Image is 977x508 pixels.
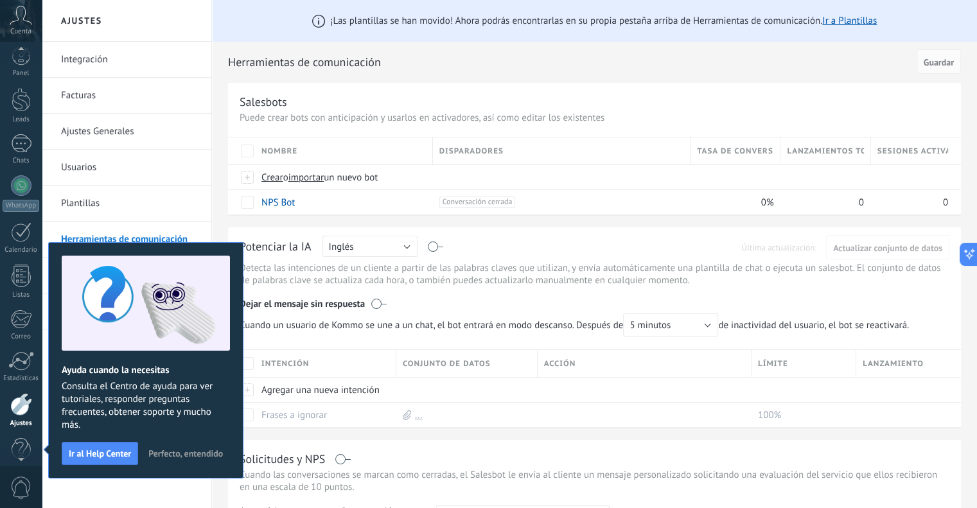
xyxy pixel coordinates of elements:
[61,114,198,150] a: Ajustes Generales
[697,145,773,157] span: Tasa de conversión
[10,28,31,36] span: Cuenta
[240,94,287,109] div: Salesbots
[61,150,198,186] a: Usuarios
[261,171,283,184] span: Crear
[3,157,40,165] div: Chats
[924,58,954,67] span: Guardar
[691,190,774,215] div: 0%
[42,150,211,186] li: Usuarios
[62,364,230,376] h2: Ayuda cuando la necesitas
[240,112,949,124] p: Puede crear bots con anticipación y usarlos en activadores, así como editar los existentes
[42,222,211,258] li: Herramientas de comunicación
[439,197,516,208] span: Conversación cerrada
[61,186,198,222] a: Plantillas
[917,49,961,74] button: Guardar
[544,358,576,370] span: Acción
[261,197,295,209] a: NPS Bot
[871,190,948,215] div: 0
[240,469,949,493] p: Cuando las conversaciones se marcan como cerradas, el Salesbot le envía al cliente un mensaje per...
[288,171,324,184] span: importar
[3,69,40,78] div: Panel
[3,333,40,341] div: Correo
[3,291,40,299] div: Listas
[240,289,949,313] div: Dejar el mensaje sin respuesta
[863,358,924,370] span: Lanzamiento
[261,358,309,370] span: Intención
[240,239,312,256] div: Potenciar la IA
[69,449,131,458] span: Ir al Help Center
[329,241,354,253] span: Inglés
[61,222,198,258] a: Herramientas de comunicación
[623,313,718,337] button: 5 minutos
[3,116,40,124] div: Leads
[143,444,229,463] button: Perfecto, entendido
[240,313,916,337] span: de inactividad del usuario, el bot se reactivará.
[787,145,863,157] span: Lanzamientos totales
[42,186,211,222] li: Plantillas
[3,246,40,254] div: Calendario
[61,42,198,78] a: Integración
[261,145,297,157] span: Nombre
[780,190,864,215] div: 0
[148,449,223,458] span: Perfecto, entendido
[415,409,423,421] a: ...
[62,442,138,465] button: Ir al Help Center
[403,358,491,370] span: Conjunto de datos
[42,78,211,114] li: Facturas
[62,380,230,432] span: Consulta el Centro de ayuda para ver tutoriales, responder preguntas frecuentes, obtener soporte ...
[758,358,788,370] span: Límite
[42,42,211,78] li: Integración
[240,313,718,337] span: Cuando un usuario de Kommo se une a un chat, el bot entrará en modo descanso. Después de
[629,319,671,331] span: 5 minutos
[3,374,40,383] div: Estadísticas
[255,378,390,402] div: Agregar una nueva intención
[324,171,378,184] span: un nuevo bot
[761,197,774,209] span: 0%
[240,262,949,286] p: Detecta las intenciones de un cliente a partir de las palabras claves que utilizan, y envía autom...
[3,200,39,212] div: WhatsApp
[42,114,211,150] li: Ajustes Generales
[3,419,40,428] div: Ajustes
[858,197,863,209] span: 0
[758,409,781,421] span: 100%
[330,15,877,27] span: ¡Las plantillas se han movido! Ahora podrás encontrarlas en su propia pestaña arriba de Herramien...
[261,409,327,421] a: Frases a ignorar
[439,145,504,157] span: Disparadores
[752,403,850,427] div: 100%
[943,197,948,209] span: 0
[240,451,325,466] div: Solicitudes y NPS
[61,78,198,114] a: Facturas
[283,171,288,184] span: o
[322,236,418,257] button: Inglés
[877,145,948,157] span: Sesiones activas
[228,49,912,75] h2: Herramientas de comunicación
[822,15,877,27] a: Ir a Plantillas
